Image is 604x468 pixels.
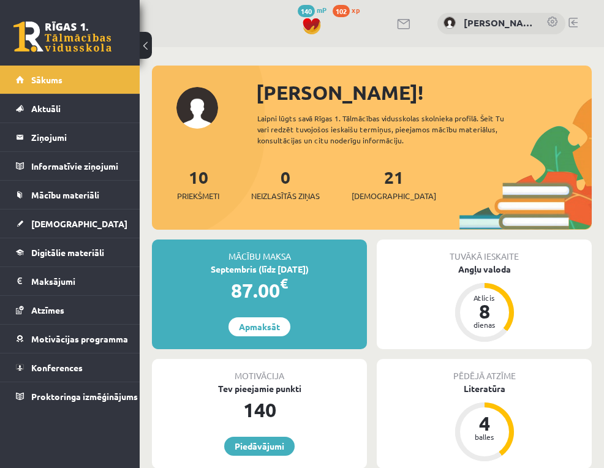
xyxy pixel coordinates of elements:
span: Motivācijas programma [31,333,128,344]
div: [PERSON_NAME]! [256,78,592,107]
a: Sākums [16,66,124,94]
span: Aktuāli [31,103,61,114]
a: 10Priekšmeti [177,166,219,202]
div: 8 [466,301,503,321]
div: Atlicis [466,294,503,301]
legend: Informatīvie ziņojumi [31,152,124,180]
div: 140 [152,395,367,425]
div: 4 [466,413,503,433]
a: Mācību materiāli [16,181,124,209]
legend: Maksājumi [31,267,124,295]
div: Pēdējā atzīme [377,359,592,382]
span: Atzīmes [31,304,64,315]
a: 102 xp [333,5,366,15]
span: Priekšmeti [177,190,219,202]
a: Maksājumi [16,267,124,295]
div: Motivācija [152,359,367,382]
a: [PERSON_NAME] [464,16,534,30]
div: Angļu valoda [377,263,592,276]
div: 87.00 [152,276,367,305]
legend: Ziņojumi [31,123,124,151]
a: Ziņojumi [16,123,124,151]
div: Tuvākā ieskaite [377,240,592,263]
a: [DEMOGRAPHIC_DATA] [16,209,124,238]
span: Konferences [31,362,83,373]
span: 140 [298,5,315,17]
span: Mācību materiāli [31,189,99,200]
a: 140 mP [298,5,327,15]
span: mP [317,5,327,15]
div: Mācību maksa [152,240,367,263]
a: Piedāvājumi [224,437,295,456]
a: Informatīvie ziņojumi [16,152,124,180]
a: Atzīmes [16,296,124,324]
a: Digitālie materiāli [16,238,124,266]
span: € [280,274,288,292]
div: Septembris (līdz [DATE]) [152,263,367,276]
a: Rīgas 1. Tālmācības vidusskola [13,21,111,52]
span: xp [352,5,360,15]
img: Sandra Letinska [444,17,456,29]
span: Sākums [31,74,62,85]
a: Proktoringa izmēģinājums [16,382,124,410]
div: Laipni lūgts savā Rīgas 1. Tālmācības vidusskolas skolnieka profilā. Šeit Tu vari redzēt tuvojošo... [257,113,521,146]
a: Apmaksāt [228,317,290,336]
span: 102 [333,5,350,17]
div: Literatūra [377,382,592,395]
a: Konferences [16,353,124,382]
a: 0Neizlasītās ziņas [251,166,320,202]
a: 21[DEMOGRAPHIC_DATA] [352,166,436,202]
a: Motivācijas programma [16,325,124,353]
span: [DEMOGRAPHIC_DATA] [31,218,127,229]
span: Proktoringa izmēģinājums [31,391,138,402]
span: Neizlasītās ziņas [251,190,320,202]
span: Digitālie materiāli [31,247,104,258]
a: Angļu valoda Atlicis 8 dienas [377,263,592,344]
div: balles [466,433,503,440]
div: Tev pieejamie punkti [152,382,367,395]
a: Literatūra 4 balles [377,382,592,463]
div: dienas [466,321,503,328]
a: Aktuāli [16,94,124,123]
span: [DEMOGRAPHIC_DATA] [352,190,436,202]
